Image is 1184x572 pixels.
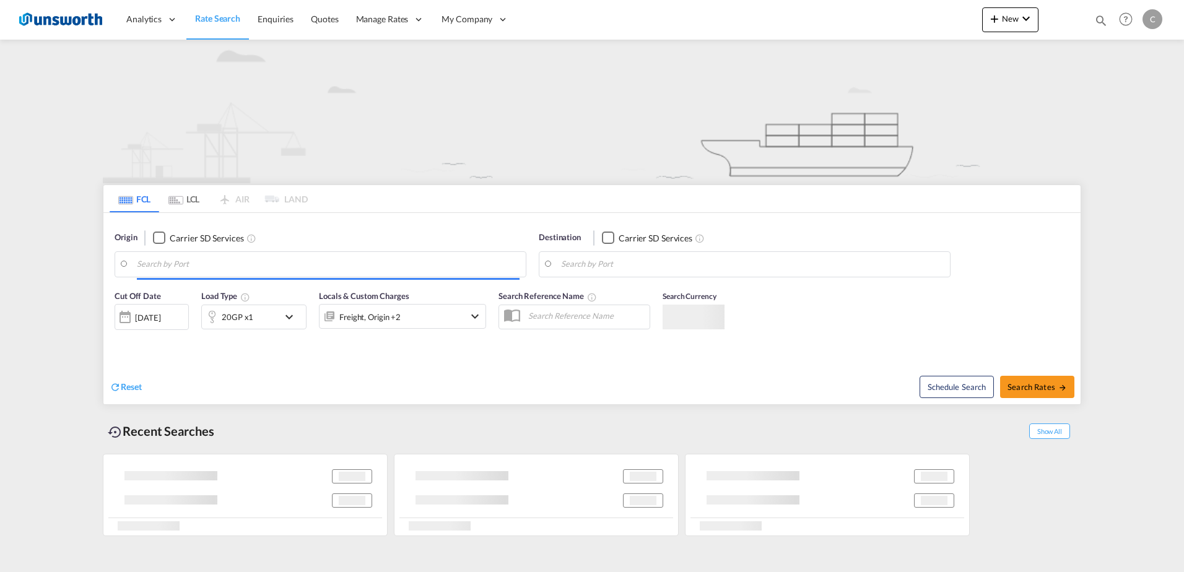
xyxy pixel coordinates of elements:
img: new-FCL.png [103,40,1081,183]
md-checkbox: Checkbox No Ink [602,232,692,245]
input: Search by Port [561,255,944,274]
div: C [1143,9,1162,29]
div: Origin Checkbox No InkUnchecked: Search for CY (Container Yard) services for all selected carrier... [103,213,1081,404]
input: Search by Port [137,255,520,274]
md-icon: icon-magnify [1094,14,1108,27]
span: Analytics [126,13,162,25]
md-icon: icon-chevron-down [282,310,303,324]
div: Help [1115,9,1143,31]
span: Enquiries [258,14,294,24]
input: Search Reference Name [522,306,650,325]
md-icon: icon-chevron-down [468,309,482,324]
div: Freight Origin Destination Dock Stuffingicon-chevron-down [319,304,486,329]
span: Quotes [311,14,338,24]
md-icon: Unchecked: Search for CY (Container Yard) services for all selected carriers.Checked : Search for... [695,233,705,243]
div: 20GP x1 [222,308,253,326]
div: icon-magnify [1094,14,1108,32]
span: Locals & Custom Charges [319,291,409,301]
span: Cut Off Date [115,291,161,301]
div: Freight Origin Destination Dock Stuffing [339,308,401,326]
div: [DATE] [135,312,160,323]
md-pagination-wrapper: Use the left and right arrow keys to navigate between tabs [110,185,308,212]
md-icon: Unchecked: Search for CY (Container Yard) services for all selected carriers.Checked : Search for... [246,233,256,243]
button: Search Ratesicon-arrow-right [1000,376,1074,398]
div: Recent Searches [103,417,219,445]
span: Manage Rates [356,13,409,25]
md-tab-item: FCL [110,185,159,212]
div: Carrier SD Services [619,232,692,245]
button: Note: By default Schedule search will only considerorigin ports, destination ports and cut off da... [920,376,994,398]
span: Load Type [201,291,250,301]
span: My Company [442,13,492,25]
md-icon: icon-plus 400-fg [987,11,1002,26]
md-icon: icon-refresh [110,381,121,392]
md-datepicker: Select [115,329,124,345]
img: 3748d800213711f08852f18dcb6d8936.jpg [19,6,102,33]
span: Search Currency [663,292,716,301]
span: Show All [1029,423,1070,439]
div: Carrier SD Services [170,232,243,245]
span: Help [1115,9,1136,30]
md-tab-item: LCL [159,185,209,212]
md-icon: icon-chevron-down [1019,11,1034,26]
md-icon: Select multiple loads to view rates [240,292,250,302]
span: Search Reference Name [498,291,597,301]
span: Search Rates [1008,382,1067,392]
div: 20GP x1icon-chevron-down [201,305,307,329]
div: [DATE] [115,304,189,330]
div: icon-refreshReset [110,381,142,394]
md-icon: Your search will be saved by the below given name [587,292,597,302]
span: New [987,14,1034,24]
span: Destination [539,232,581,244]
span: Origin [115,232,137,244]
span: Rate Search [195,13,240,24]
button: icon-plus 400-fgNewicon-chevron-down [982,7,1038,32]
md-icon: icon-arrow-right [1058,383,1067,392]
md-icon: icon-backup-restore [108,425,123,440]
md-checkbox: Checkbox No Ink [153,232,243,245]
span: Reset [121,381,142,392]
